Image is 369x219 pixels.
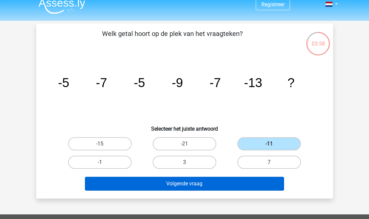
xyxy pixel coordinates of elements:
tspan: -5 [58,76,69,90]
label: 3 [153,156,216,169]
h6: Selecteer het juiste antwoord [47,120,323,132]
tspan: -7 [96,76,107,90]
button: Volgende vraag [85,177,284,191]
label: -1 [68,156,132,169]
tspan: -9 [171,76,183,90]
div: 03:58 [306,31,330,48]
label: 7 [237,156,301,169]
tspan: -13 [244,76,262,90]
label: -15 [68,137,132,150]
p: Welk getal hoort op de plek van het vraagteken? [47,29,298,48]
tspan: -5 [134,76,145,90]
tspan: -7 [209,76,221,90]
label: -21 [153,137,216,150]
label: -11 [237,137,301,150]
tspan: ? [287,76,294,90]
a: Registreer [261,1,284,8]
